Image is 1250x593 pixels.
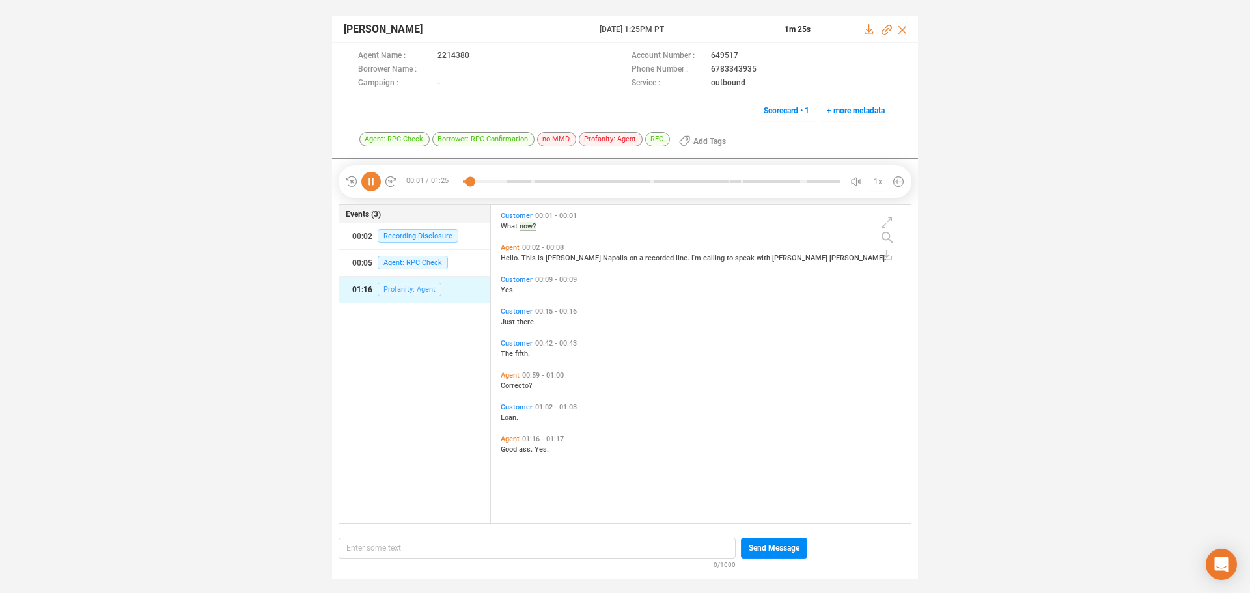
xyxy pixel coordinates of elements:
[749,538,799,559] span: Send Message
[785,25,811,34] span: 1m 25s
[520,371,566,379] span: 00:59 - 01:00
[546,254,603,262] span: [PERSON_NAME]
[497,208,911,522] div: grid
[339,250,490,276] button: 00:05Agent: RPC Check
[359,132,430,146] span: Agent: RPC Check
[339,277,490,303] button: 01:16Profanity: Agent
[1206,549,1237,580] div: Open Intercom Messenger
[735,254,757,262] span: speak
[632,63,704,77] span: Phone Number :
[632,77,704,90] span: Service :
[645,132,670,146] span: REC
[520,435,566,443] span: 01:16 - 01:17
[378,283,441,296] span: Profanity: Agent
[538,254,546,262] span: is
[344,21,423,37] span: [PERSON_NAME]
[339,223,490,249] button: 00:02Recording Disclosure
[757,100,816,121] button: Scorecard • 1
[711,49,738,63] span: 649517
[632,49,704,63] span: Account Number :
[533,339,579,348] span: 00:42 - 00:43
[501,413,518,422] span: Loan.
[501,275,533,284] span: Customer
[520,222,536,231] span: now?
[346,208,381,220] span: Events (3)
[727,254,735,262] span: to
[820,100,892,121] button: + more metadata
[501,243,520,252] span: Agent
[533,307,579,316] span: 00:15 - 00:16
[600,23,769,35] span: [DATE] 1:25PM PT
[352,279,372,300] div: 01:16
[378,229,458,243] span: Recording Disclosure
[519,445,535,454] span: ass.
[501,339,533,348] span: Customer
[432,132,535,146] span: Borrower: RPC Confirmation
[639,254,645,262] span: a
[537,132,576,146] span: no-MMD
[501,212,533,220] span: Customer
[358,49,431,63] span: Agent Name :
[741,538,807,559] button: Send Message
[579,132,643,146] span: Profanity: Agent
[437,49,469,63] span: 2214380
[603,254,630,262] span: Napolis
[693,131,726,152] span: Add Tags
[517,318,536,326] span: there.
[501,381,532,390] span: Correcto?
[533,275,579,284] span: 00:09 - 00:09
[630,254,639,262] span: on
[711,63,757,77] span: 6783343935
[521,254,538,262] span: This
[874,171,882,192] span: 1x
[501,222,520,230] span: What
[827,100,885,121] span: + more metadata
[358,63,431,77] span: Borrower Name :
[437,77,440,90] span: -
[520,243,566,252] span: 00:02 - 00:08
[501,435,520,443] span: Agent
[535,445,549,454] span: Yes.
[501,403,533,411] span: Customer
[501,286,515,294] span: Yes.
[829,254,887,262] span: [PERSON_NAME].
[764,100,809,121] span: Scorecard • 1
[757,254,772,262] span: with
[501,307,533,316] span: Customer
[703,254,727,262] span: calling
[352,226,372,247] div: 00:02
[711,77,745,90] span: outbound
[714,559,736,570] span: 0/1000
[868,172,887,191] button: 1x
[533,403,579,411] span: 01:02 - 01:03
[501,371,520,379] span: Agent
[515,350,530,358] span: fifth.
[397,172,463,191] span: 00:01 / 01:25
[671,131,734,152] button: Add Tags
[501,350,515,358] span: The
[352,253,372,273] div: 00:05
[501,254,521,262] span: Hello.
[378,256,448,269] span: Agent: RPC Check
[691,254,703,262] span: I'm
[501,445,519,454] span: Good
[772,254,829,262] span: [PERSON_NAME]
[645,254,676,262] span: recorded
[501,318,517,326] span: Just
[676,254,691,262] span: line.
[533,212,579,220] span: 00:01 - 00:01
[358,77,431,90] span: Campaign :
